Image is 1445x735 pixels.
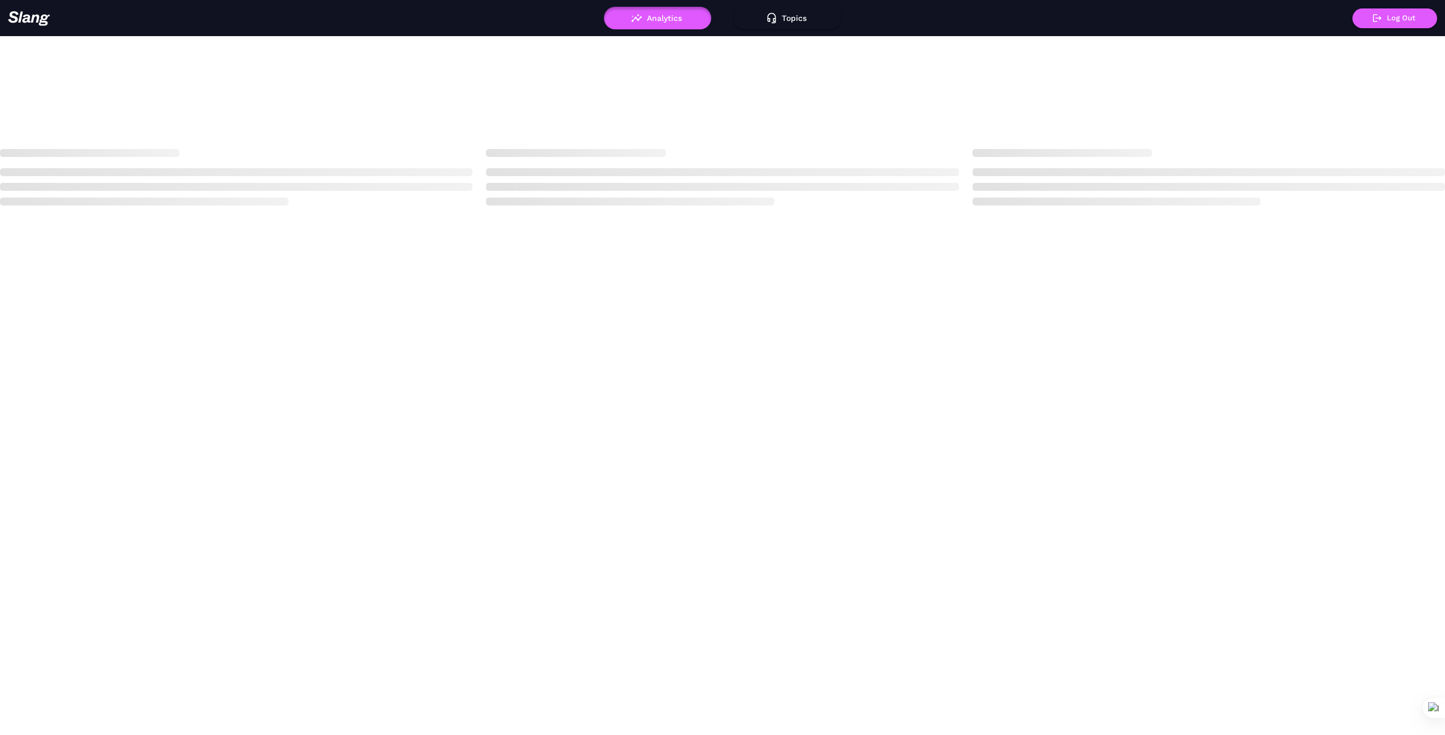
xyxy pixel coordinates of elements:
img: 623511267c55cb56e2f2a487_logo2.png [8,11,50,26]
button: Analytics [604,7,711,29]
button: Topics [734,7,841,29]
a: Analytics [604,14,711,21]
button: Log Out [1352,8,1437,28]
